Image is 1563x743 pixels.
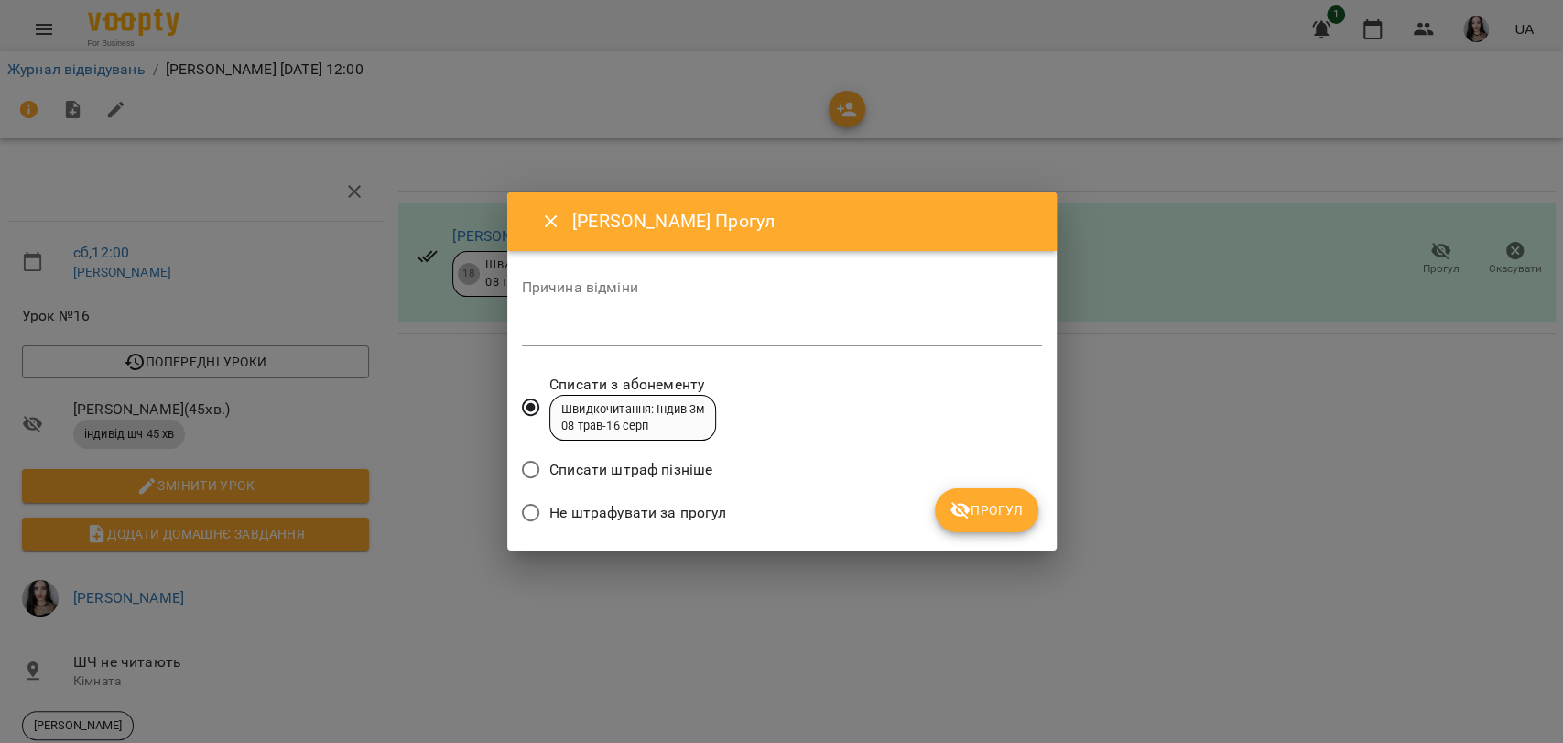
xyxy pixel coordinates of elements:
[549,459,712,481] span: Списати штраф пізніше
[935,488,1038,532] button: Прогул
[549,502,726,524] span: Не штрафувати за прогул
[522,280,1042,295] label: Причина відміни
[549,374,716,396] span: Списати з абонементу
[950,499,1024,521] span: Прогул
[572,207,1034,235] h6: [PERSON_NAME] Прогул
[529,200,573,244] button: Close
[561,401,704,435] div: Швидкочитання: Індив 3м 08 трав - 16 серп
